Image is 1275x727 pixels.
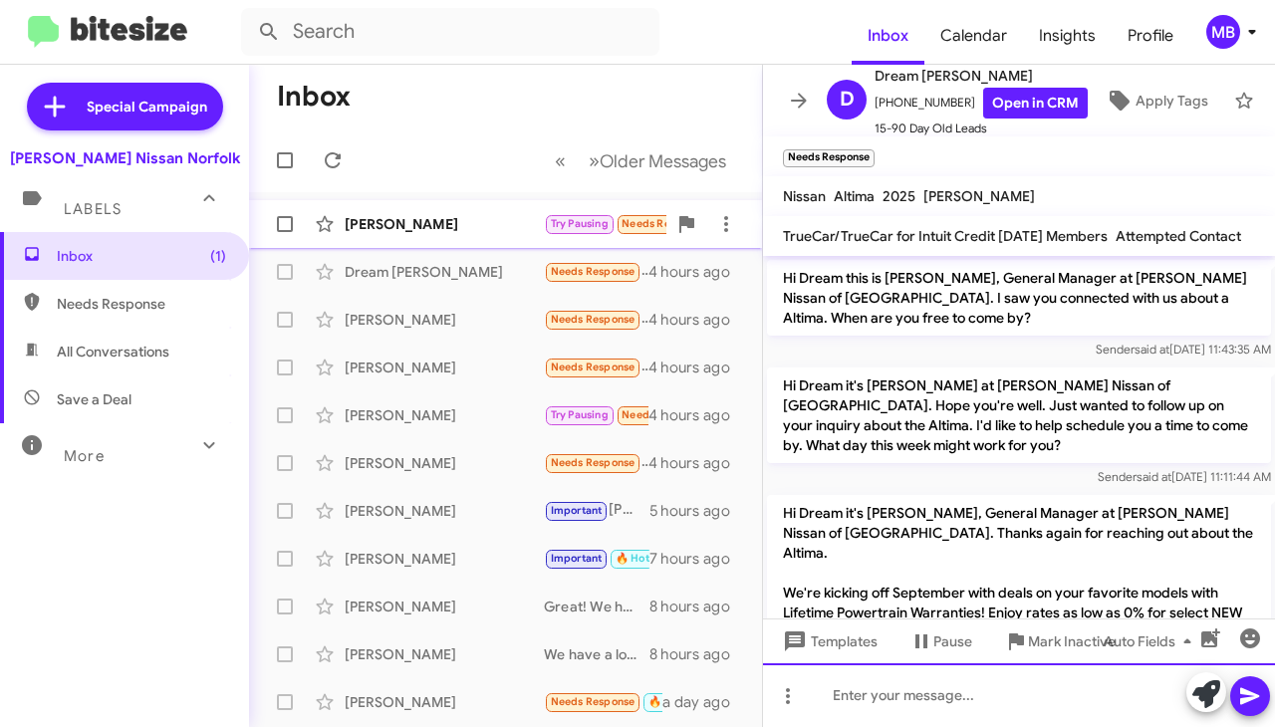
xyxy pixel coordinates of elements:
[551,361,636,373] span: Needs Response
[852,7,924,65] a: Inbox
[555,148,566,173] span: «
[543,140,578,181] button: Previous
[551,265,636,278] span: Needs Response
[57,246,226,266] span: Inbox
[1104,623,1199,659] span: Auto Fields
[1028,623,1116,659] span: Mark Inactive
[988,623,1132,659] button: Mark Inactive
[649,597,746,616] div: 8 hours ago
[345,405,544,425] div: [PERSON_NAME]
[345,597,544,616] div: [PERSON_NAME]
[64,200,122,218] span: Labels
[648,405,746,425] div: 4 hours ago
[544,547,649,570] div: Closer to the weekend?
[551,313,636,326] span: Needs Response
[544,403,648,426] div: Maybe next month thank you
[783,227,1108,245] span: TrueCar/TrueCar for Intuit Credit [DATE] Members
[589,148,600,173] span: »
[763,623,893,659] button: Templates
[64,447,105,465] span: More
[875,119,1088,138] span: 15-90 Day Old Leads
[345,549,544,569] div: [PERSON_NAME]
[616,552,649,565] span: 🔥 Hot
[983,88,1088,119] a: Open in CRM
[544,308,648,331] div: I can't afford the car payment
[345,644,544,664] div: [PERSON_NAME]
[1206,15,1240,49] div: MB
[10,148,240,168] div: [PERSON_NAME] Nissan Norfolk
[551,217,609,230] span: Try Pausing
[767,367,1271,463] p: Hi Dream it's [PERSON_NAME] at [PERSON_NAME] Nissan of [GEOGRAPHIC_DATA]. Hope you're well. Just ...
[767,260,1271,336] p: Hi Dream this is [PERSON_NAME], General Manager at [PERSON_NAME] Nissan of [GEOGRAPHIC_DATA]. I s...
[544,260,648,283] div: Could I do zero down
[648,310,746,330] div: 4 hours ago
[923,187,1035,205] span: [PERSON_NAME]
[345,310,544,330] div: [PERSON_NAME]
[1116,227,1241,245] span: Attempted Contact
[551,695,636,708] span: Needs Response
[783,149,875,167] small: Needs Response
[893,623,988,659] button: Pause
[1098,469,1271,484] span: Sender [DATE] 11:11:44 AM
[1023,7,1112,65] a: Insights
[779,623,878,659] span: Templates
[1088,623,1215,659] button: Auto Fields
[87,97,207,117] span: Special Campaign
[834,187,875,205] span: Altima
[277,81,351,113] h1: Inbox
[345,214,544,234] div: [PERSON_NAME]
[345,453,544,473] div: [PERSON_NAME]
[551,408,609,421] span: Try Pausing
[345,358,544,377] div: [PERSON_NAME]
[345,692,544,712] div: [PERSON_NAME]
[600,150,726,172] span: Older Messages
[544,356,648,378] div: Yes
[1136,83,1208,119] span: Apply Tags
[57,342,169,362] span: All Conversations
[57,294,226,314] span: Needs Response
[241,8,659,56] input: Search
[544,451,648,474] div: Hello do you'll do in house financing?
[551,552,603,565] span: Important
[1189,15,1253,49] button: MB
[649,549,746,569] div: 7 hours ago
[840,84,855,116] span: D
[551,456,636,469] span: Needs Response
[345,501,544,521] div: [PERSON_NAME]
[933,623,972,659] span: Pause
[1096,342,1271,357] span: Sender [DATE] 11:43:35 AM
[875,88,1088,119] span: [PHONE_NUMBER]
[1135,342,1169,357] span: said at
[577,140,738,181] button: Next
[622,408,706,421] span: Needs Response
[1112,7,1189,65] a: Profile
[544,597,649,616] div: Great! We have over 250 vehicles in our inventory. We have a lot of Nissan options but we also wo...
[544,690,662,713] div: I am working with another from her. VU
[551,504,603,517] span: Important
[1137,469,1171,484] span: said at
[649,644,746,664] div: 8 hours ago
[662,692,746,712] div: a day ago
[648,453,746,473] div: 4 hours ago
[648,262,746,282] div: 4 hours ago
[622,217,706,230] span: Needs Response
[924,7,1023,65] a: Calendar
[27,83,223,130] a: Special Campaign
[649,501,746,521] div: 5 hours ago
[783,187,826,205] span: Nissan
[883,187,915,205] span: 2025
[1088,83,1224,119] button: Apply Tags
[875,64,1088,88] span: Dream [PERSON_NAME]
[544,499,649,522] div: [PERSON_NAME] Nissan of [GEOGRAPHIC_DATA]
[345,262,544,282] div: Dream [PERSON_NAME]
[210,246,226,266] span: (1)
[648,695,682,708] span: 🔥 Hot
[57,389,131,409] span: Save a Deal
[544,212,666,235] div: Sorry i am only interested in a pathfinder
[648,358,746,377] div: 4 hours ago
[544,140,738,181] nav: Page navigation example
